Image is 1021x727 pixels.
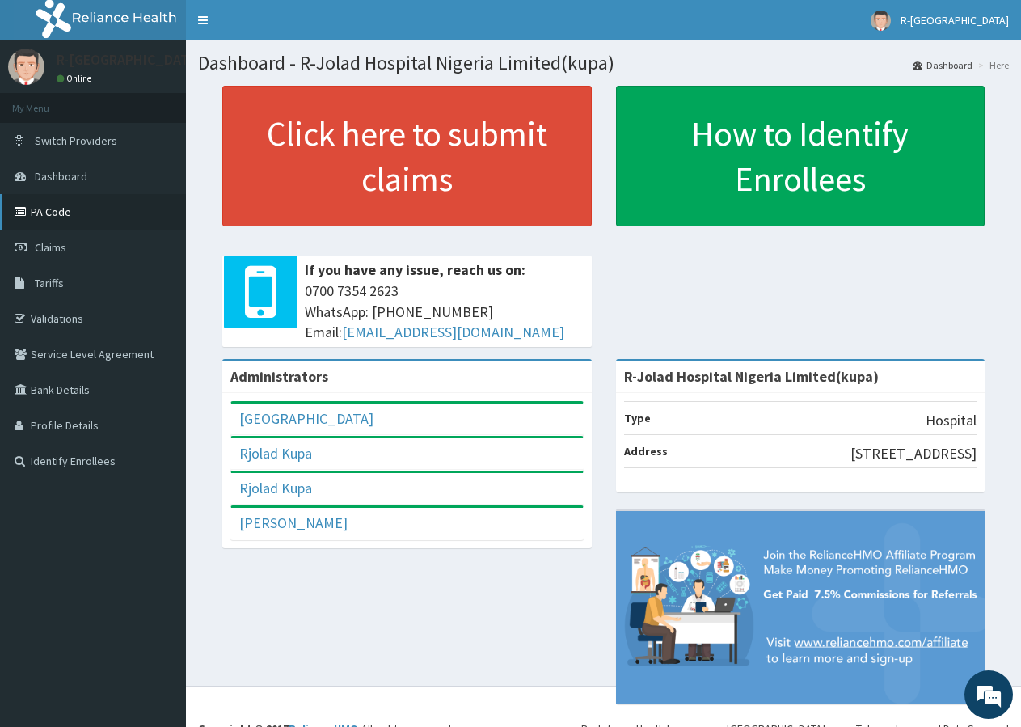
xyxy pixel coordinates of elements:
[305,281,584,343] span: 0700 7354 2623 WhatsApp: [PHONE_NUMBER] Email:
[305,260,525,279] b: If you have any issue, reach us on:
[624,411,651,425] b: Type
[616,511,985,704] img: provider-team-banner.png
[974,58,1009,72] li: Here
[94,204,223,367] span: We're online!
[35,276,64,290] span: Tariffs
[239,479,312,497] a: Rjolad Kupa
[35,240,66,255] span: Claims
[624,367,879,386] strong: R-Jolad Hospital Nigeria Limited(kupa)
[342,323,564,341] a: [EMAIL_ADDRESS][DOMAIN_NAME]
[239,514,348,532] a: [PERSON_NAME]
[616,86,985,226] a: How to Identify Enrollees
[222,86,592,226] a: Click here to submit claims
[239,444,312,463] a: Rjolad Kupa
[57,73,95,84] a: Online
[624,444,668,459] b: Address
[198,53,1009,74] h1: Dashboard - R-Jolad Hospital Nigeria Limited(kupa)
[913,58,972,72] a: Dashboard
[57,53,202,67] p: R-[GEOGRAPHIC_DATA]
[926,410,977,431] p: Hospital
[230,367,328,386] b: Administrators
[265,8,304,47] div: Minimize live chat window
[850,443,977,464] p: [STREET_ADDRESS]
[35,133,117,148] span: Switch Providers
[30,81,65,121] img: d_794563401_company_1708531726252_794563401
[871,11,891,31] img: User Image
[84,91,272,112] div: Chat with us now
[35,169,87,184] span: Dashboard
[901,13,1009,27] span: R-[GEOGRAPHIC_DATA]
[8,442,308,498] textarea: Type your message and hit 'Enter'
[239,409,373,428] a: [GEOGRAPHIC_DATA]
[8,49,44,85] img: User Image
